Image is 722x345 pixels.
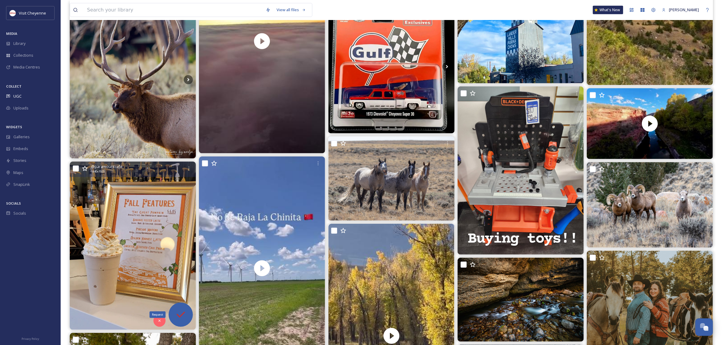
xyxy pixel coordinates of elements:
[13,93,22,99] span: UGC
[274,4,309,16] a: View all files
[19,10,46,16] span: Visit Cheyenne
[328,0,455,133] img: VENTA EXPRESS ⭐⭐⭐⭐⭐⭐⭐⭐ 39000-MJS06 *M2* Machines 1:64 1973 *Chevrolet Cheyenne Super 30* GULF Rac...
[458,258,584,342] img: Crazy Woman Creek carves its way beneath giant boulders of the Ordovician Bighorn Formation in Cr...
[669,7,699,12] span: [PERSON_NAME]
[593,6,623,14] a: What's New
[149,311,166,318] div: Request
[70,1,196,159] img: Autumn time #elk #autumncolours #fallseason #elkrut #wildlifephotography #landscape #elkphotograp...
[13,170,23,176] span: Maps
[587,162,713,248] img: Two guys walk into a bar....... #bighornsheep #bighorns #bighornrut #bighornrams #fullcurlfriday ...
[328,136,455,221] img: There’s one in every group. 😂 . . . #keepywyomingwild #wyoming #wyomingwildhorses #wildhorsesofwy...
[587,88,713,159] video: Ayres Natural Bridge #wyoming #dronephotography #wyomingphotographer #dronelife #explorewyoming #...
[91,164,123,169] span: @ paramountcafe
[695,318,713,336] button: Open Chat
[22,337,39,341] span: Privacy Policy
[70,162,196,330] img: Get ready to cozy up with our brand new seasonal menu! Packed with warm spices, rich flavors, and...
[13,105,29,111] span: Uploads
[6,84,22,89] span: COLLECT
[10,10,16,16] img: visit_cheyenne_logo.jpeg
[91,169,105,174] span: 1440 x 1920
[13,41,25,46] span: Library
[13,52,33,58] span: Collections
[659,4,702,16] a: [PERSON_NAME]
[13,182,30,187] span: SnapLink
[13,134,30,140] span: Galleries
[84,3,263,17] input: Search your library
[587,88,713,159] img: thumbnail
[6,31,17,36] span: MEDIA
[13,64,40,70] span: Media Centres
[13,158,26,163] span: Stories
[6,201,21,206] span: SOCIALS
[13,146,28,152] span: Embeds
[22,335,39,342] a: Privacy Policy
[13,210,26,216] span: Socials
[6,125,22,129] span: WIDGETS
[458,86,584,255] img: It’s time to clean out the playroom! Once Upon A Child Cheyenne is buying all kinds of toys and g...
